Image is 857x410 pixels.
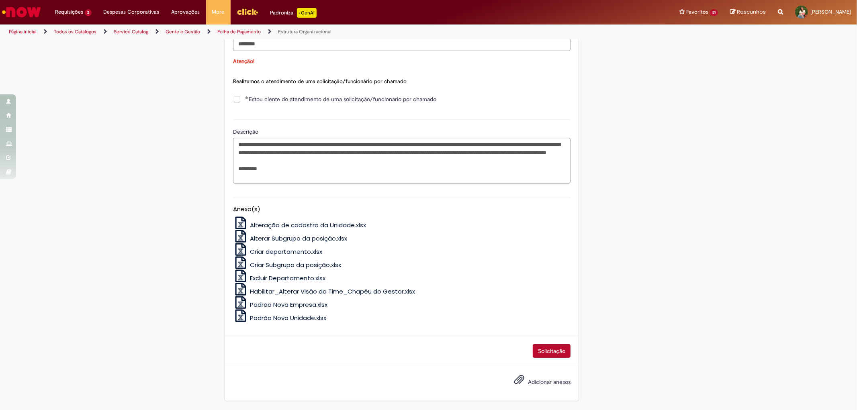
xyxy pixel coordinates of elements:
a: Excluir Departamento.xlsx [233,274,325,282]
span: Alterar Subgrupo da posição.xlsx [250,234,347,243]
a: Página inicial [9,29,37,35]
span: Obrigatório Preenchido [245,96,249,99]
span: Rascunhos [737,8,766,16]
span: Descrição [233,128,260,135]
a: Rascunhos [730,8,766,16]
span: Habilitar_Alterar Visão do Time_Chapéu do Gestor.xlsx [250,287,415,296]
textarea: Descrição [233,138,571,184]
button: Solicitação [533,344,571,358]
button: Adicionar anexos [512,372,526,391]
span: Estou ciente do atendimento de uma solicitação/funcionário por chamado [245,95,436,103]
a: Criar Subgrupo da posição.xlsx [233,261,341,269]
a: Alterar Subgrupo da posição.xlsx [233,234,347,243]
span: Aprovações [172,8,200,16]
img: ServiceNow [1,4,42,20]
span: Requisições [55,8,83,16]
input: Informe o Código do Perfil de Cargo Futuro [233,37,571,51]
a: Todos os Catálogos [54,29,96,35]
img: click_logo_yellow_360x200.png [237,6,258,18]
span: Despesas Corporativas [104,8,160,16]
ul: Trilhas de página [6,24,565,39]
a: Estrutura Organizacional [278,29,331,35]
h5: Anexo(s) [233,206,571,213]
a: Gente e Gestão [166,29,200,35]
span: Padrão Nova Unidade.xlsx [250,314,326,322]
div: Padroniza [270,8,317,18]
span: Excluir Departamento.xlsx [250,274,325,282]
span: Padrão Nova Empresa.xlsx [250,300,327,309]
span: Alteração de cadastro da Unidade.xlsx [250,221,366,229]
span: Criar departamento.xlsx [250,247,322,256]
a: Criar departamento.xlsx [233,247,322,256]
span: 2 [85,9,92,16]
a: Service Catalog [114,29,148,35]
span: Atenção! [233,58,254,65]
span: Realizamos o atendimento de uma solicitação/funcionário por chamado [233,78,407,85]
span: Adicionar anexos [528,378,571,386]
a: Padrão Nova Empresa.xlsx [233,300,327,309]
a: Habilitar_Alterar Visão do Time_Chapéu do Gestor.xlsx [233,287,415,296]
span: More [212,8,225,16]
p: +GenAi [297,8,317,18]
span: 51 [710,9,718,16]
span: Favoritos [686,8,708,16]
a: Padrão Nova Unidade.xlsx [233,314,326,322]
a: Folha de Pagamento [217,29,261,35]
span: [PERSON_NAME] [810,8,851,15]
a: Alteração de cadastro da Unidade.xlsx [233,221,366,229]
span: Criar Subgrupo da posição.xlsx [250,261,341,269]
